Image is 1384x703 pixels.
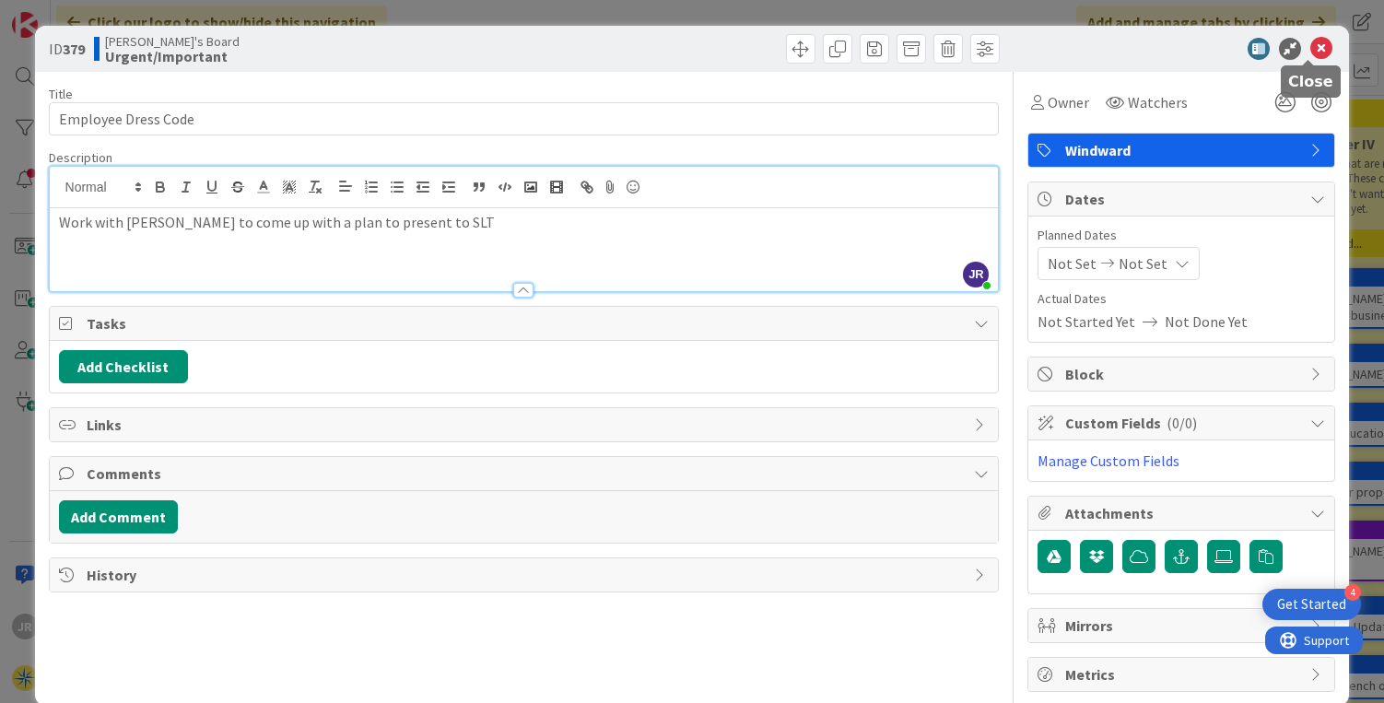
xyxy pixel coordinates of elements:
span: [PERSON_NAME]'s Board [105,34,240,49]
span: Not Done Yet [1165,310,1248,333]
label: Title [49,86,73,102]
span: Not Set [1048,252,1097,275]
button: Add Comment [59,500,178,533]
span: ID [49,38,85,60]
div: Get Started [1277,595,1346,614]
span: Block [1065,363,1301,385]
span: Mirrors [1065,615,1301,637]
div: 4 [1344,584,1361,601]
b: Urgent/Important [105,49,240,64]
b: 379 [63,40,85,58]
span: Metrics [1065,663,1301,685]
span: Comments [87,463,966,485]
span: Actual Dates [1038,289,1325,309]
span: Not Started Yet [1038,310,1135,333]
span: History [87,564,966,586]
span: Links [87,414,966,436]
a: Manage Custom Fields [1038,451,1179,470]
span: Tasks [87,312,966,334]
span: Windward [1065,139,1301,161]
p: Work with [PERSON_NAME] to come up with a plan to present to SLT [59,212,990,233]
span: JR [963,262,989,287]
span: Watchers [1128,91,1188,113]
h5: Close [1288,73,1333,90]
span: Support [39,3,84,25]
span: Owner [1048,91,1089,113]
span: Custom Fields [1065,412,1301,434]
span: Not Set [1119,252,1167,275]
span: Description [49,149,112,166]
input: type card name here... [49,102,1000,135]
span: Attachments [1065,502,1301,524]
button: Add Checklist [59,350,188,383]
span: Planned Dates [1038,226,1325,245]
span: Dates [1065,188,1301,210]
span: ( 0/0 ) [1167,414,1197,432]
div: Open Get Started checklist, remaining modules: 4 [1262,589,1361,620]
